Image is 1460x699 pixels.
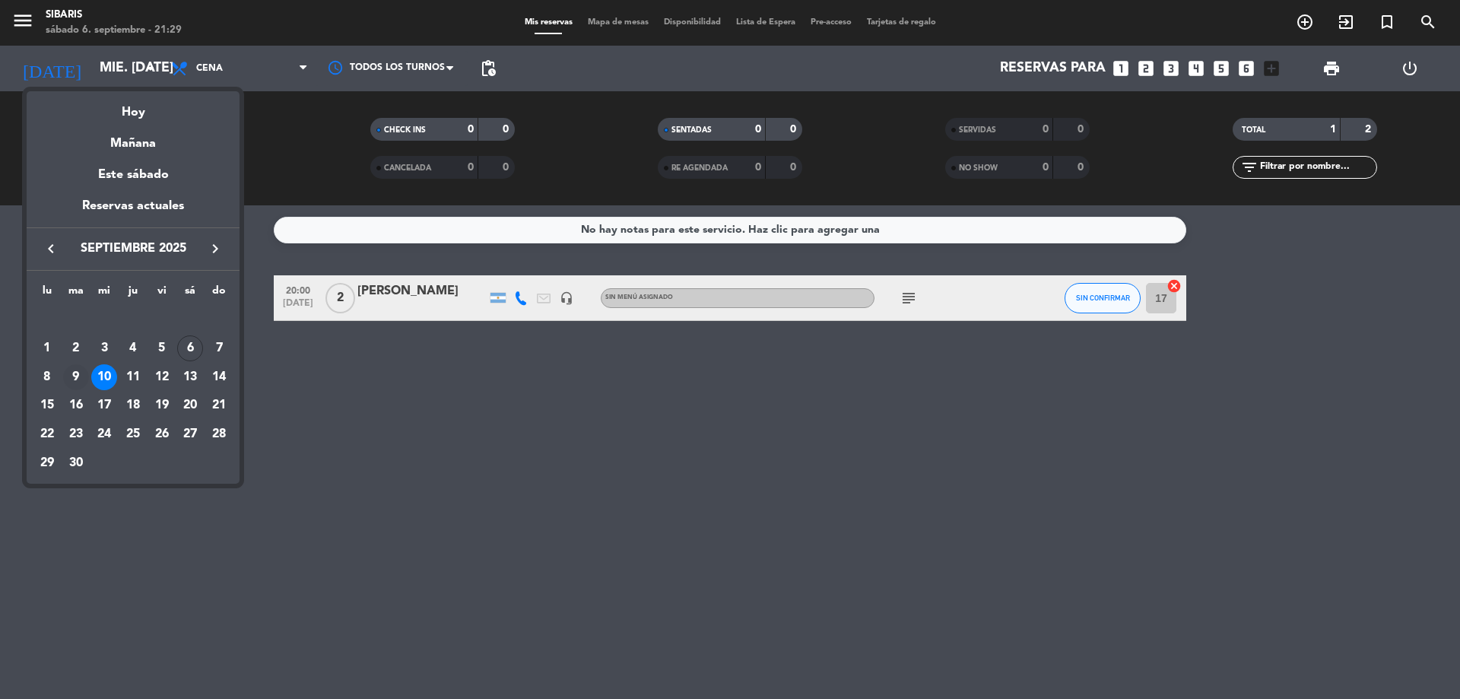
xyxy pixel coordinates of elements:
th: jueves [119,282,148,306]
th: domingo [205,282,233,306]
td: 29 de septiembre de 2025 [33,449,62,478]
th: martes [62,282,90,306]
div: 9 [63,364,89,390]
div: 5 [149,335,175,361]
td: 8 de septiembre de 2025 [33,363,62,392]
div: 16 [63,392,89,418]
div: 18 [120,392,146,418]
div: Este sábado [27,154,240,196]
td: 25 de septiembre de 2025 [119,420,148,449]
span: septiembre 2025 [65,239,202,259]
div: 21 [206,392,232,418]
div: Hoy [27,91,240,122]
td: 16 de septiembre de 2025 [62,391,90,420]
div: 7 [206,335,232,361]
div: 14 [206,364,232,390]
div: 24 [91,421,117,447]
td: 6 de septiembre de 2025 [176,334,205,363]
td: 5 de septiembre de 2025 [148,334,176,363]
div: 6 [177,335,203,361]
td: 12 de septiembre de 2025 [148,363,176,392]
div: 2 [63,335,89,361]
div: 23 [63,421,89,447]
div: 22 [34,421,60,447]
div: Mañana [27,122,240,154]
div: 15 [34,392,60,418]
i: keyboard_arrow_left [42,240,60,258]
div: 26 [149,421,175,447]
td: 27 de septiembre de 2025 [176,420,205,449]
div: 30 [63,450,89,476]
div: Reservas actuales [27,196,240,227]
th: sábado [176,282,205,306]
td: 3 de septiembre de 2025 [90,334,119,363]
div: 27 [177,421,203,447]
td: 23 de septiembre de 2025 [62,420,90,449]
td: 18 de septiembre de 2025 [119,391,148,420]
div: 17 [91,392,117,418]
td: 28 de septiembre de 2025 [205,420,233,449]
th: miércoles [90,282,119,306]
td: 11 de septiembre de 2025 [119,363,148,392]
td: SEP. [33,305,233,334]
div: 8 [34,364,60,390]
td: 24 de septiembre de 2025 [90,420,119,449]
td: 7 de septiembre de 2025 [205,334,233,363]
th: lunes [33,282,62,306]
td: 20 de septiembre de 2025 [176,391,205,420]
td: 17 de septiembre de 2025 [90,391,119,420]
div: 20 [177,392,203,418]
td: 4 de septiembre de 2025 [119,334,148,363]
td: 1 de septiembre de 2025 [33,334,62,363]
div: 13 [177,364,203,390]
th: viernes [148,282,176,306]
td: 19 de septiembre de 2025 [148,391,176,420]
td: 22 de septiembre de 2025 [33,420,62,449]
button: keyboard_arrow_left [37,239,65,259]
div: 3 [91,335,117,361]
td: 9 de septiembre de 2025 [62,363,90,392]
button: keyboard_arrow_right [202,239,229,259]
td: 15 de septiembre de 2025 [33,391,62,420]
td: 21 de septiembre de 2025 [205,391,233,420]
div: 10 [91,364,117,390]
div: 28 [206,421,232,447]
i: keyboard_arrow_right [206,240,224,258]
td: 2 de septiembre de 2025 [62,334,90,363]
div: 29 [34,450,60,476]
td: 14 de septiembre de 2025 [205,363,233,392]
div: 11 [120,364,146,390]
td: 30 de septiembre de 2025 [62,449,90,478]
div: 1 [34,335,60,361]
div: 19 [149,392,175,418]
div: 12 [149,364,175,390]
td: 10 de septiembre de 2025 [90,363,119,392]
td: 26 de septiembre de 2025 [148,420,176,449]
td: 13 de septiembre de 2025 [176,363,205,392]
div: 25 [120,421,146,447]
div: 4 [120,335,146,361]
